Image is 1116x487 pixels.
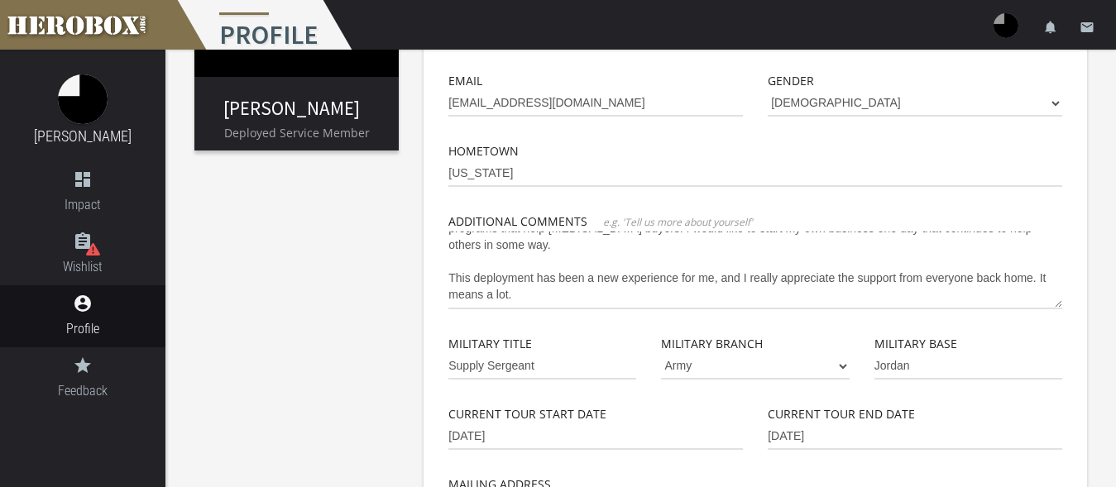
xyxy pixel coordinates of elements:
label: Current Tour Start Date [448,404,606,423]
label: Gender [768,71,814,90]
input: MM-DD-YYYY [448,423,743,450]
p: Deployed Service Member [194,123,399,142]
label: Hometown [448,141,519,160]
label: Military Title [448,334,532,353]
a: [PERSON_NAME] [223,96,360,120]
a: [PERSON_NAME] [34,127,132,145]
label: Email [448,71,482,90]
i: account_circle [73,294,93,313]
label: Military Base [874,334,957,353]
span: e.g. 'Tell us more about yourself' [603,215,753,229]
label: Military Branch [661,334,763,353]
i: email [1080,20,1094,35]
img: user-image [994,13,1018,38]
img: image [58,74,108,124]
label: Current Tour End Date [768,404,915,423]
label: Additional Comments [448,212,587,231]
input: MM-DD-YYYY [768,423,1062,450]
i: notifications [1043,20,1058,35]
